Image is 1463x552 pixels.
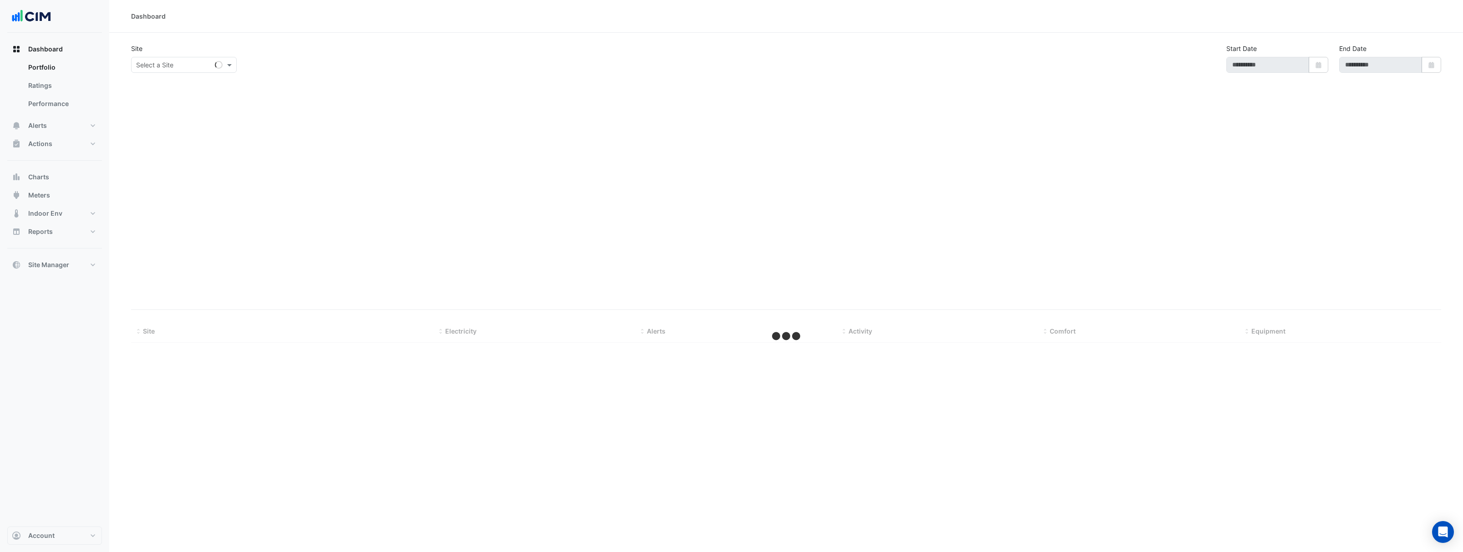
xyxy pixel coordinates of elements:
app-icon: Actions [12,139,21,148]
button: Meters [7,186,102,204]
app-icon: Site Manager [12,260,21,269]
button: Account [7,527,102,545]
label: Start Date [1226,44,1257,53]
span: Alerts [28,121,47,130]
span: Account [28,531,55,540]
label: Site [131,44,142,53]
span: Meters [28,191,50,200]
button: Reports [7,223,102,241]
app-icon: Meters [12,191,21,200]
button: Indoor Env [7,204,102,223]
span: Electricity [445,327,477,335]
span: Reports [28,227,53,236]
app-icon: Charts [12,172,21,182]
span: Comfort [1050,327,1076,335]
button: Dashboard [7,40,102,58]
a: Portfolio [21,58,102,76]
app-icon: Dashboard [12,45,21,54]
span: Alerts [647,327,665,335]
div: Dashboard [131,11,166,21]
span: Indoor Env [28,209,62,218]
div: Open Intercom Messenger [1432,521,1454,543]
button: Site Manager [7,256,102,274]
button: Charts [7,168,102,186]
span: Charts [28,172,49,182]
button: Alerts [7,116,102,135]
label: End Date [1339,44,1366,53]
span: Dashboard [28,45,63,54]
span: Activity [848,327,872,335]
span: Site Manager [28,260,69,269]
img: Company Logo [11,7,52,25]
app-icon: Reports [12,227,21,236]
app-icon: Indoor Env [12,209,21,218]
button: Actions [7,135,102,153]
a: Performance [21,95,102,113]
span: Site [143,327,155,335]
app-icon: Alerts [12,121,21,130]
span: Actions [28,139,52,148]
div: Dashboard [7,58,102,116]
span: Equipment [1251,327,1285,335]
a: Ratings [21,76,102,95]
